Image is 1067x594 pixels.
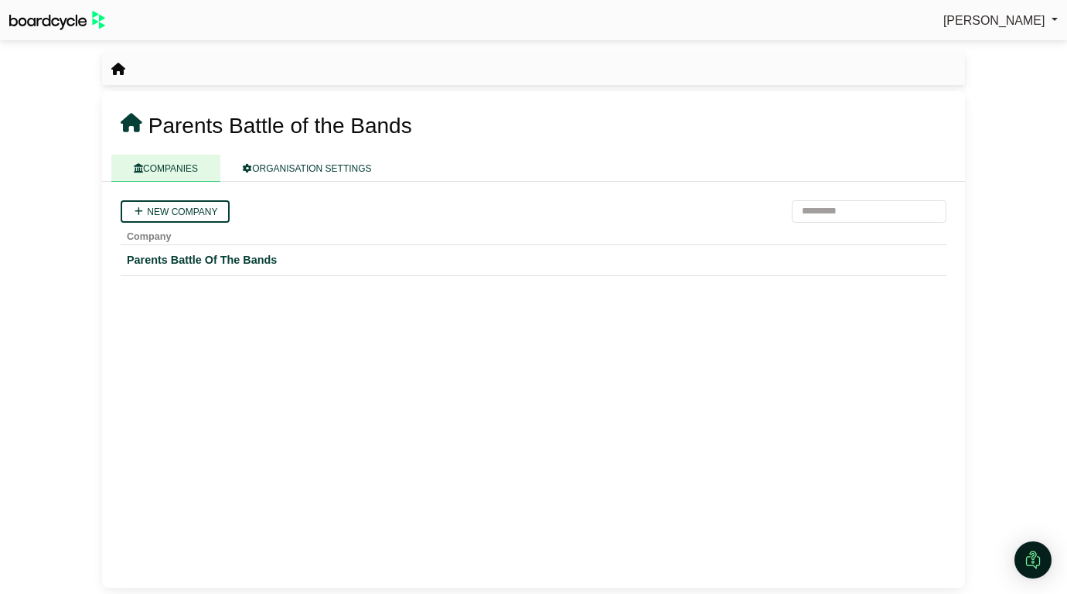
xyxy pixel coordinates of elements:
[1014,541,1052,579] div: Open Intercom Messenger
[943,11,1058,31] a: [PERSON_NAME]
[127,251,940,269] a: Parents Battle Of The Bands
[111,60,125,80] nav: breadcrumb
[121,200,230,223] a: New company
[9,11,105,30] img: BoardcycleBlackGreen-aaafeed430059cb809a45853b8cf6d952af9d84e6e89e1f1685b34bfd5cb7d64.svg
[148,114,412,138] span: Parents Battle of the Bands
[943,14,1045,27] span: [PERSON_NAME]
[220,155,394,182] a: ORGANISATION SETTINGS
[111,155,220,182] a: COMPANIES
[121,223,946,245] th: Company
